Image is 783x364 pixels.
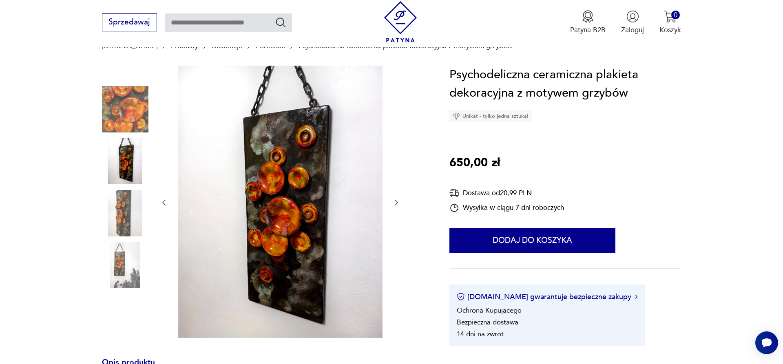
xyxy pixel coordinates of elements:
a: Ikona medaluPatyna B2B [570,10,606,35]
p: Patyna B2B [570,25,606,35]
p: Psychodeliczna ceramiczna plakieta dekoracyjna z motywem grzybów [299,42,513,50]
img: Ikona diamentu [453,113,460,120]
p: Zaloguj [621,25,644,35]
div: 0 [671,11,680,19]
img: Zdjęcie produktu Psychodeliczna ceramiczna plakieta dekoracyjna z motywem grzybów [102,242,148,288]
button: Patyna B2B [570,10,606,35]
img: Ikona medalu [582,10,594,23]
img: Ikona dostawy [449,188,459,198]
a: Produkty [171,42,198,50]
img: Ikona koszyka [664,10,677,23]
div: Wysyłka w ciągu 7 dni roboczych [449,203,564,213]
img: Ikona certyfikatu [457,293,465,301]
img: Zdjęcie produktu Psychodeliczna ceramiczna plakieta dekoracyjna z motywem grzybów [102,190,148,236]
li: Ochrona Kupującego [457,306,522,315]
h1: Psychodeliczna ceramiczna plakieta dekoracyjna z motywem grzybów [449,66,681,103]
li: Bezpieczna dostawa [457,318,518,327]
a: Dekoracje [212,42,242,50]
button: Zaloguj [621,10,644,35]
img: Ikona strzałki w prawo [635,295,637,299]
button: Sprzedawaj [102,13,157,31]
img: Zdjęcie produktu Psychodeliczna ceramiczna plakieta dekoracyjna z motywem grzybów [178,66,383,338]
img: Zdjęcie produktu Psychodeliczna ceramiczna plakieta dekoracyjna z motywem grzybów [102,138,148,184]
button: [DOMAIN_NAME] gwarantuje bezpieczne zakupy [457,292,637,302]
a: [DOMAIN_NAME] [102,42,157,50]
a: Sprzedawaj [102,20,157,26]
a: Pozostałe [256,42,285,50]
img: Ikonka użytkownika [626,10,639,23]
iframe: Smartsupp widget button [755,331,778,354]
button: Szukaj [275,16,287,28]
div: Unikat - tylko jedna sztuka! [449,110,532,122]
li: 14 dni na zwrot [457,329,504,339]
p: 650,00 zł [449,154,500,172]
button: Dodaj do koszyka [449,228,615,253]
button: 0Koszyk [659,10,681,35]
div: Dostawa od 20,99 PLN [449,188,564,198]
p: Koszyk [659,25,681,35]
img: Zdjęcie produktu Psychodeliczna ceramiczna plakieta dekoracyjna z motywem grzybów [102,86,148,132]
img: Patyna - sklep z meblami i dekoracjami vintage [380,1,421,42]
